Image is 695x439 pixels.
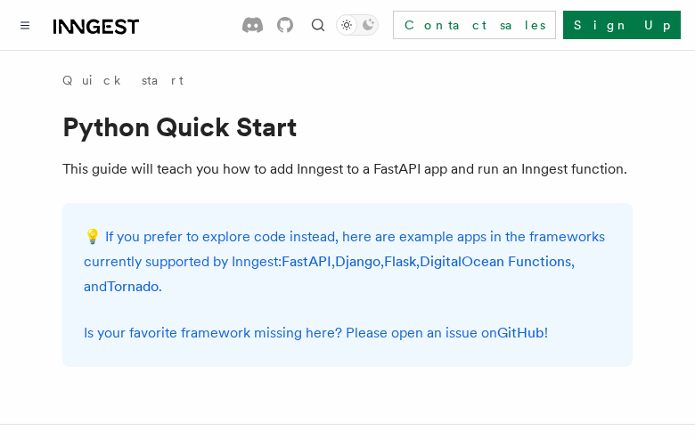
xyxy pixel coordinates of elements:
a: Sign Up [563,11,681,39]
a: FastAPI [282,253,331,270]
a: Contact sales [393,11,556,39]
p: Is your favorite framework missing here? Please open an issue on ! [84,321,611,346]
a: Quick start [62,71,184,89]
a: GitHub [497,324,544,341]
button: Find something... [307,14,329,36]
button: Toggle dark mode [336,14,379,36]
button: Toggle navigation [14,14,36,36]
a: DigitalOcean Functions [420,253,571,270]
p: This guide will teach you how to add Inngest to a FastAPI app and run an Inngest function. [62,157,633,182]
a: Flask [384,253,416,270]
a: Tornado [107,278,159,295]
a: Django [335,253,380,270]
p: 💡 If you prefer to explore code instead, here are example apps in the frameworks currently suppor... [84,224,611,299]
h1: Python Quick Start [62,110,633,142]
